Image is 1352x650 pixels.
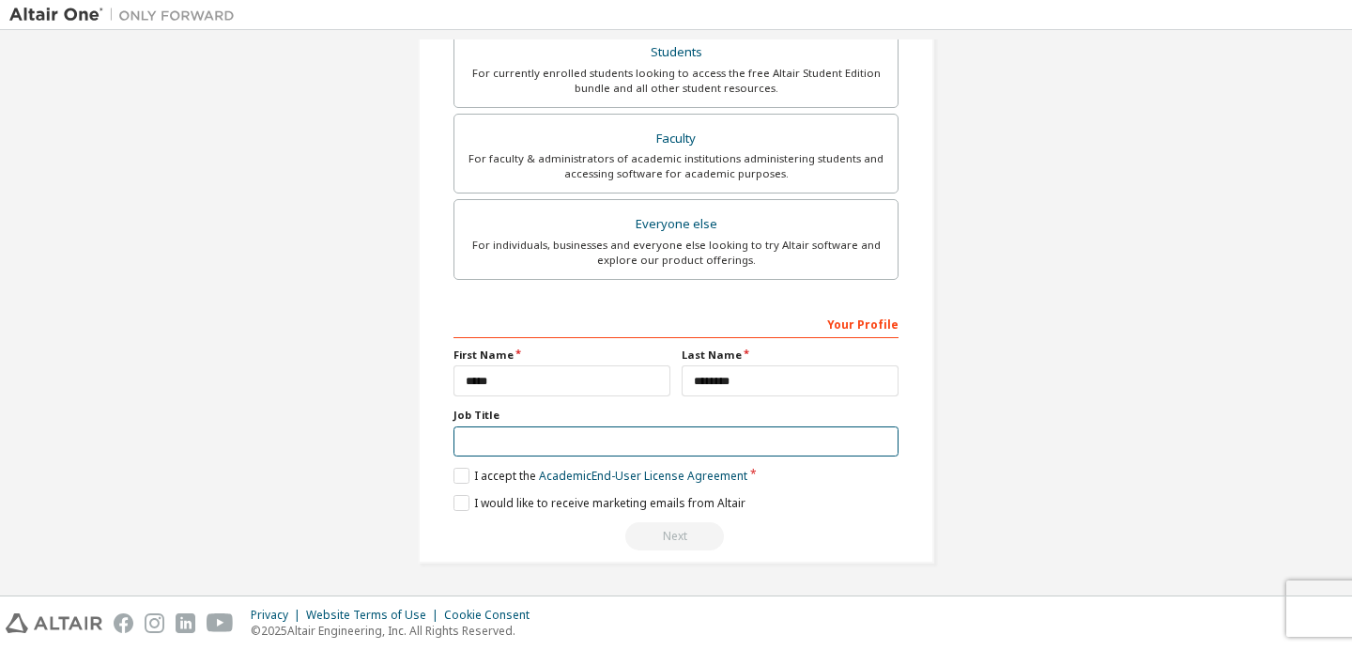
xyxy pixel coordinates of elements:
div: For individuals, businesses and everyone else looking to try Altair software and explore our prod... [466,238,886,268]
div: Your Profile [453,308,899,338]
img: Altair One [9,6,244,24]
img: youtube.svg [207,613,234,633]
p: © 2025 Altair Engineering, Inc. All Rights Reserved. [251,623,541,639]
label: Last Name [682,348,899,363]
div: Read and acccept EULA to continue [453,522,899,550]
div: For faculty & administrators of academic institutions administering students and accessing softwa... [466,151,886,181]
a: Academic End-User License Agreement [539,468,747,484]
div: Faculty [466,126,886,152]
img: altair_logo.svg [6,613,102,633]
img: instagram.svg [145,613,164,633]
div: Privacy [251,608,306,623]
div: Website Terms of Use [306,608,444,623]
label: Job Title [453,408,899,423]
label: I would like to receive marketing emails from Altair [453,495,745,511]
div: Students [466,39,886,66]
div: Cookie Consent [444,608,541,623]
img: linkedin.svg [176,613,195,633]
div: Everyone else [466,211,886,238]
img: facebook.svg [114,613,133,633]
div: For currently enrolled students looking to access the free Altair Student Edition bundle and all ... [466,66,886,96]
label: First Name [453,348,670,363]
label: I accept the [453,468,747,484]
